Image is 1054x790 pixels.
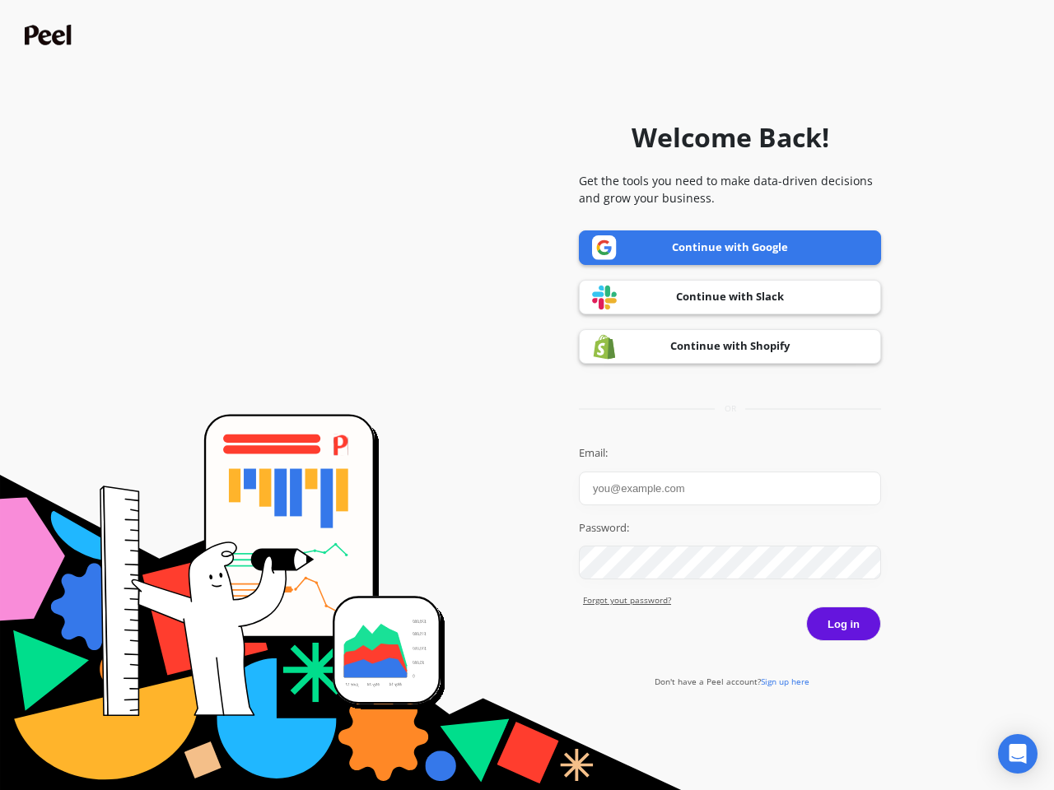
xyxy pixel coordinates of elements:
[592,285,617,310] img: Slack logo
[579,172,881,207] p: Get the tools you need to make data-driven decisions and grow your business.
[592,235,617,260] img: Google logo
[632,118,829,157] h1: Welcome Back!
[998,734,1038,774] div: Open Intercom Messenger
[761,676,809,687] span: Sign up here
[579,472,881,505] input: you@example.com
[583,594,881,606] a: Forgot yout password?
[579,402,881,415] div: or
[25,25,76,45] img: Peel
[806,606,881,641] button: Log in
[579,520,881,537] label: Password:
[579,445,881,462] label: Email:
[655,676,809,687] a: Don't have a Peel account?Sign up here
[579,230,881,265] a: Continue with Google
[579,329,881,364] a: Continue with Shopify
[592,334,617,360] img: Shopify logo
[579,280,881,314] a: Continue with Slack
